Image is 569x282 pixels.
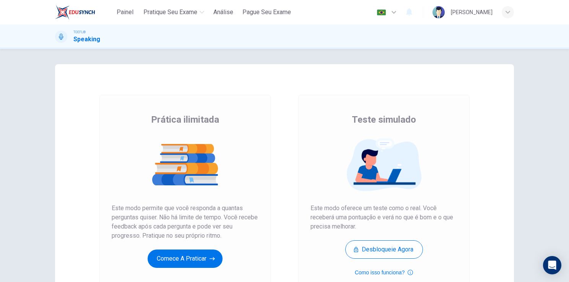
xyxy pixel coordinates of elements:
img: Profile picture [432,6,445,18]
span: Análise [213,8,233,17]
img: EduSynch logo [55,5,95,20]
button: Pratique seu exame [140,5,207,19]
button: Análise [210,5,236,19]
span: Este modo permite que você responda a quantas perguntas quiser. Não há limite de tempo. Você rece... [112,204,258,240]
span: TOEFL® [73,29,86,35]
div: [PERSON_NAME] [451,8,493,17]
button: Painel [113,5,137,19]
span: Teste simulado [352,113,416,126]
button: Comece a praticar [148,250,223,268]
a: EduSynch logo [55,5,113,20]
span: Pratique seu exame [143,8,197,17]
span: Painel [117,8,133,17]
h1: Speaking [73,35,100,44]
span: Pague Seu Exame [242,8,291,17]
span: Este modo oferece um teste como o real. Você receberá uma pontuação e verá no que é bom e o que p... [311,204,457,231]
button: Pague Seu Exame [239,5,294,19]
button: Desbloqueie agora [345,240,423,259]
span: Prática ilimitada [151,113,219,126]
button: Como isso funciona? [355,268,413,277]
img: pt [377,10,386,15]
div: Open Intercom Messenger [543,256,561,274]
